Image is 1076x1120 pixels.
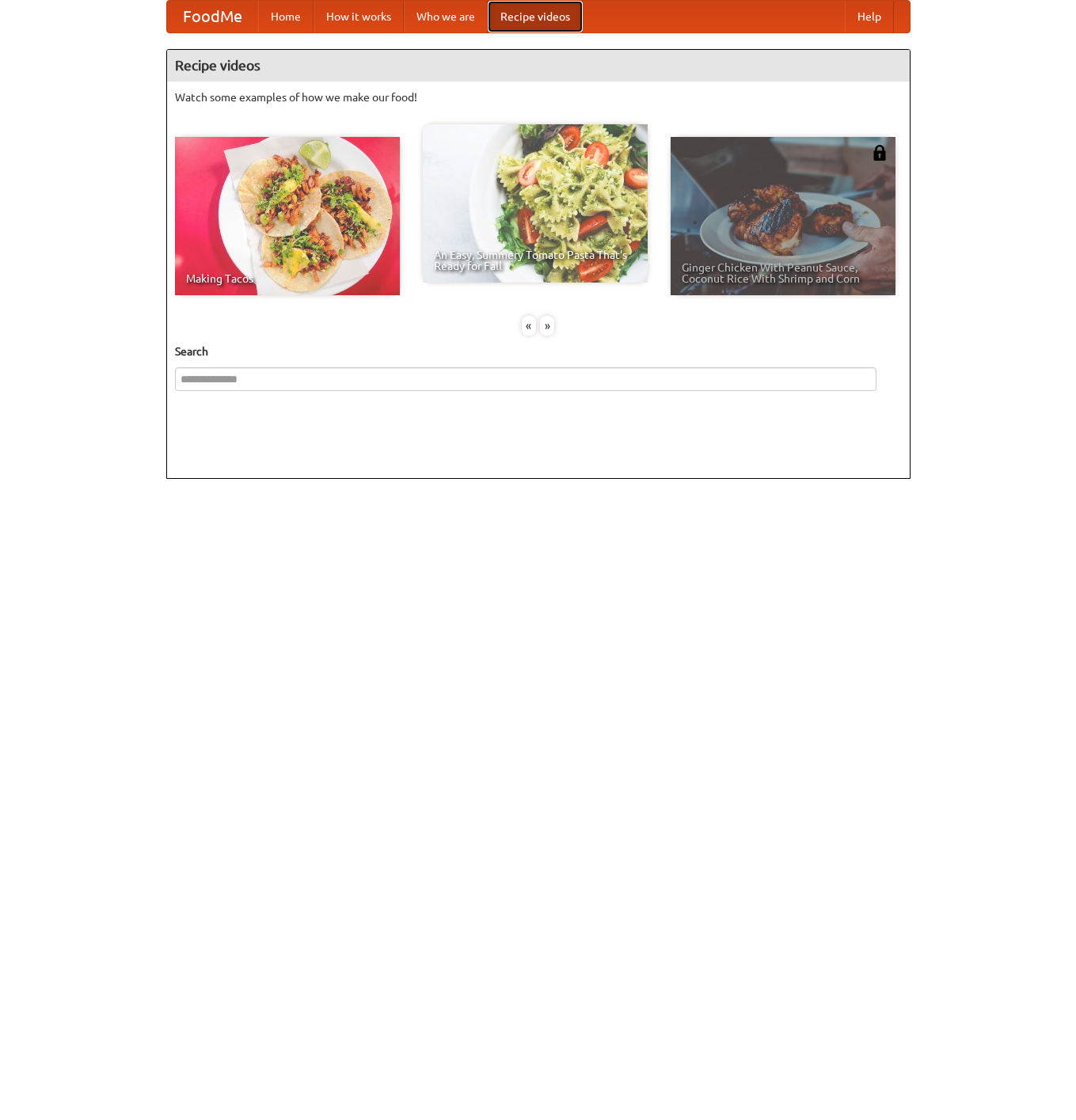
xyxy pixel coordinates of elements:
a: Making Tacos [175,137,400,295]
h4: Recipe videos [167,50,910,82]
img: 483408.png [872,145,888,161]
a: Help [845,1,894,32]
span: Making Tacos [186,273,389,284]
div: » [540,316,554,336]
a: How it works [314,1,404,32]
div: « [522,316,536,336]
a: Recipe videos [488,1,583,32]
a: Who we are [404,1,488,32]
span: An Easy, Summery Tomato Pasta That's Ready for Fall [434,249,637,271]
a: An Easy, Summery Tomato Pasta That's Ready for Fall [423,124,648,283]
p: Watch some examples of how we make our food! [175,89,902,105]
a: FoodMe [167,1,258,32]
h5: Search [175,344,902,359]
a: Home [258,1,314,32]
